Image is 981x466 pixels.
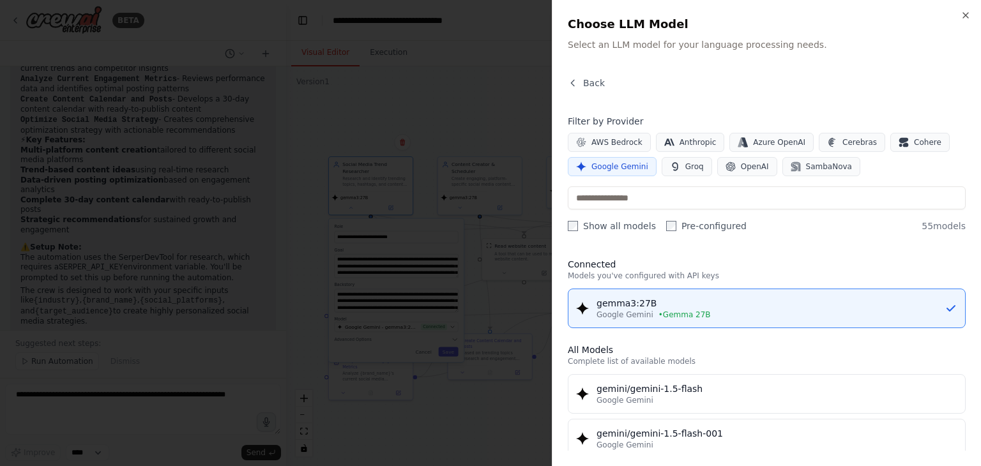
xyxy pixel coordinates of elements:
h3: All Models [568,343,966,356]
div: gemini/gemini-1.5-flash-001 [597,427,957,440]
button: Anthropic [656,133,725,152]
span: SambaNova [806,162,852,172]
span: Google Gemini [597,395,653,405]
h2: Choose LLM Model [568,15,966,33]
button: Azure OpenAI [729,133,814,152]
p: Complete list of available models [568,356,966,366]
input: Pre-configured [666,221,676,231]
span: Google Gemini [591,162,648,172]
span: Anthropic [680,137,717,147]
span: 55 models [922,220,966,232]
span: Google Gemini [597,310,653,320]
span: Cerebras [842,137,877,147]
span: Cohere [914,137,941,147]
label: Pre-configured [666,220,747,232]
label: Show all models [568,220,656,232]
span: • Gemma 27B [658,310,711,320]
p: Select an LLM model for your language processing needs. [568,38,966,51]
button: gemini/gemini-1.5-flashGoogle Gemini [568,374,966,414]
div: gemma3:27B [597,297,945,310]
button: gemini/gemini-1.5-flash-001Google Gemini [568,419,966,458]
span: AWS Bedrock [591,137,643,147]
h3: Connected [568,258,966,271]
button: SambaNova [782,157,860,176]
button: OpenAI [717,157,777,176]
button: Cohere [890,133,950,152]
span: Back [583,77,605,89]
h4: Filter by Provider [568,115,966,128]
button: Google Gemini [568,157,657,176]
span: Google Gemini [597,440,653,450]
span: Groq [685,162,704,172]
button: Cerebras [819,133,885,152]
span: Azure OpenAI [753,137,805,147]
button: Groq [662,157,712,176]
button: gemma3:27BGoogle Gemini•Gemma 27B [568,289,966,328]
p: Models you've configured with API keys [568,271,966,281]
div: gemini/gemini-1.5-flash [597,382,957,395]
input: Show all models [568,221,578,231]
button: AWS Bedrock [568,133,651,152]
span: OpenAI [741,162,769,172]
button: Back [568,77,605,89]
